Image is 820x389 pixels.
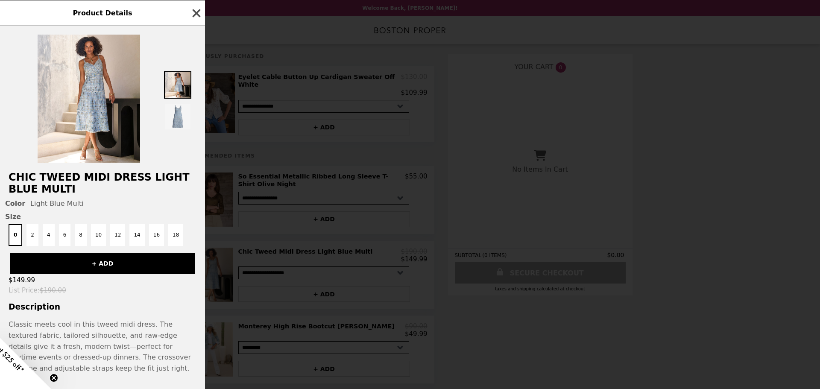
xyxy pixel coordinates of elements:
[59,224,71,246] button: 6
[5,213,200,221] span: Size
[73,9,132,17] span: Product Details
[129,224,144,246] button: 14
[5,199,200,208] div: Light Blue Multi
[26,224,38,246] button: 2
[43,224,55,246] button: 4
[91,224,106,246] button: 10
[38,35,140,163] img: Light Blue Multi / 0
[40,287,66,294] span: $190.00
[50,374,58,382] button: Close teaser
[9,319,196,374] p: Classic meets cool in this tweed midi dress. The textured fabric, tailored silhouette, and raw-ed...
[110,224,125,246] button: 12
[9,224,22,246] button: 0
[10,253,195,274] button: + ADD
[164,71,191,99] img: Thumbnail 1
[168,224,183,246] button: 18
[164,103,191,130] img: Thumbnail 2
[149,224,164,246] button: 16
[5,199,25,208] span: Color
[75,224,87,246] button: 8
